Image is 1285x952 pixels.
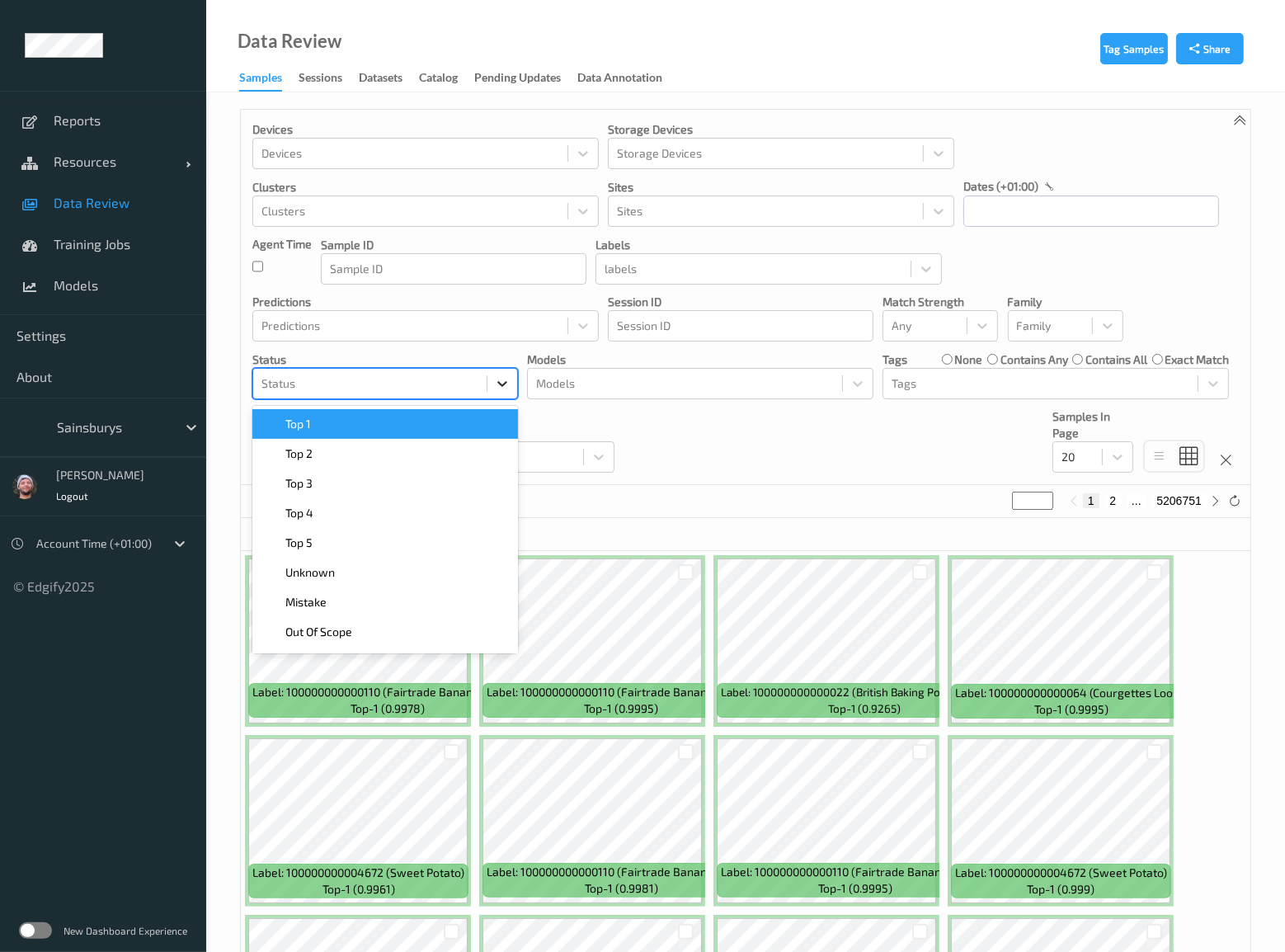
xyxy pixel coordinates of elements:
span: Top 4 [285,505,313,521]
span: Label: 100000000000110 (Fairtrade Bananas Loose) [487,864,756,880]
div: Sessions [299,69,342,90]
label: none [955,351,983,368]
p: Samples In Page [1052,408,1133,441]
span: Label: 100000000000110 (Fairtrade Bananas Loose) [252,684,522,700]
button: ... [1127,493,1146,508]
span: top-1 (0.9995) [1034,701,1108,718]
span: Label: 100000000000064 (Courgettes Loose) [955,685,1189,701]
p: Clusters [252,179,599,196]
span: top-1 (0.9981) [585,880,658,897]
p: Sites [608,179,954,196]
a: Sessions [299,67,359,90]
span: Label: 100000000000110 (Fairtrade Bananas Loose) [721,864,991,880]
span: Label: 100000000000110 (Fairtrade Bananas Loose) [487,684,756,700]
button: 5206751 [1151,493,1207,508]
button: Tag Samples [1100,33,1168,64]
span: Label: 100000000004672 (Sweet Potato) [252,865,464,881]
p: Sample ID [321,237,586,253]
div: Data Review [238,33,341,49]
span: top-1 (0.9995) [585,700,659,717]
p: Storage Devices [608,121,954,138]
div: Samples [239,69,282,92]
button: Share [1176,33,1244,64]
p: Family [1008,294,1123,310]
span: top-1 (0.9978) [351,700,425,717]
p: Models [527,351,873,368]
a: Datasets [359,67,419,90]
span: top-1 (0.9265) [828,700,901,717]
span: Top 2 [285,445,313,462]
span: Top 1 [285,416,311,432]
p: Match Strength [883,294,998,310]
span: Top 5 [285,535,313,551]
span: Out Of Scope [285,624,352,640]
div: Datasets [359,69,402,90]
span: top-1 (0.9995) [818,880,892,897]
span: Mistake [285,594,327,610]
label: contains any [1000,351,1068,368]
span: Label: 100000000000022 (British Baking Potatoes Loose) [721,684,1009,700]
div: Data Annotation [577,69,662,90]
a: Data Annotation [577,67,679,90]
span: Top 3 [285,475,313,492]
div: Catalog [419,69,458,90]
span: top-1 (0.9961) [322,881,395,898]
a: Catalog [419,67,474,90]
p: Agent Time [252,236,312,252]
span: top-1 (0.999) [1027,881,1094,898]
button: 1 [1083,493,1099,508]
p: Tags [883,351,907,368]
button: 2 [1104,493,1121,508]
a: Samples [239,67,299,92]
p: Status [252,351,518,368]
p: labels [595,237,942,253]
span: Label: 100000000004672 (Sweet Potato) [955,865,1167,881]
p: Devices [252,121,599,138]
label: exact match [1165,351,1229,368]
p: Predictions [252,294,599,310]
p: dates (+01:00) [963,178,1038,195]
label: contains all [1085,351,1147,368]
span: Unknown [285,564,335,581]
a: Pending Updates [474,67,577,90]
p: Session ID [608,294,873,310]
div: Pending Updates [474,69,561,90]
